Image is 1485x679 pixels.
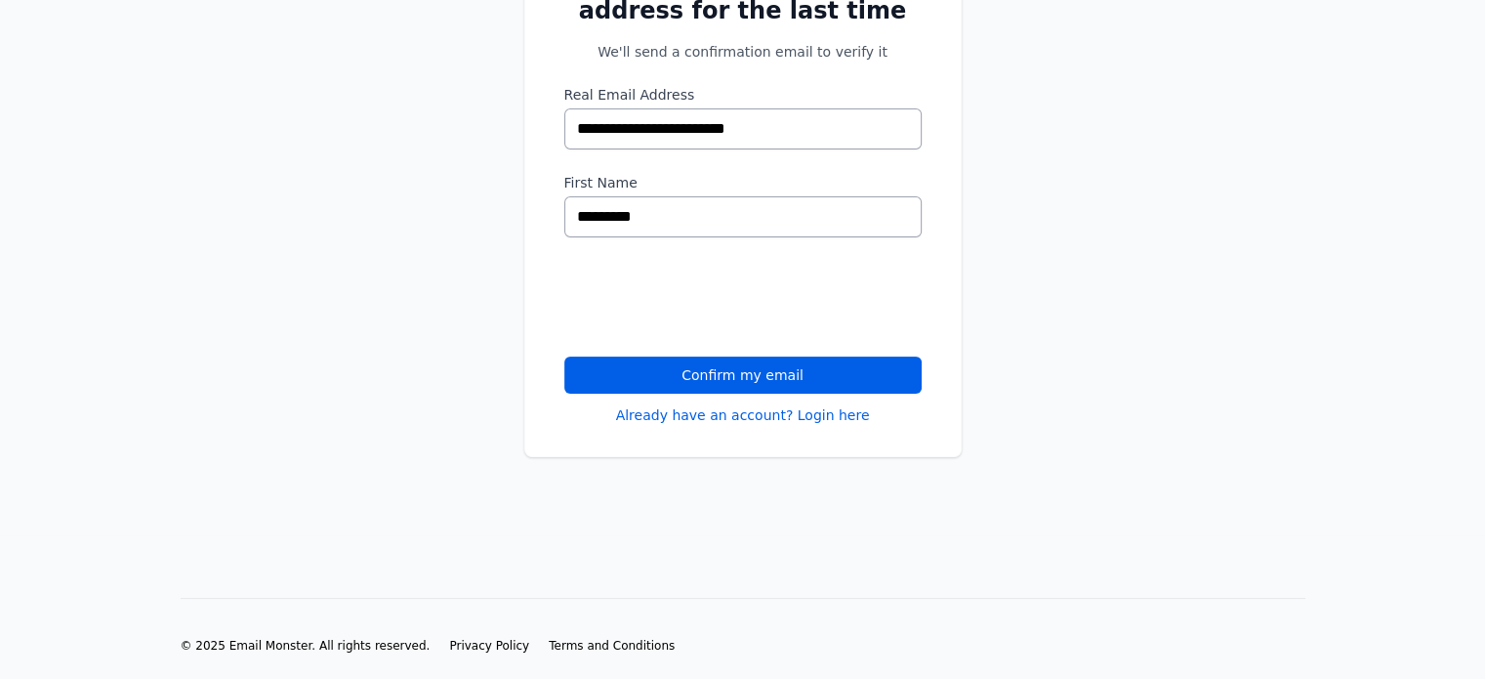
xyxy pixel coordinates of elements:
[564,357,922,394] button: Confirm my email
[449,638,529,654] a: Privacy Policy
[616,405,870,425] a: Already have an account? Login here
[449,639,529,653] span: Privacy Policy
[549,638,675,654] a: Terms and Conditions
[564,42,922,62] p: We'll send a confirmation email to verify it
[564,261,861,337] iframe: reCAPTCHA
[549,639,675,653] span: Terms and Conditions
[564,85,922,105] label: Real Email Address
[564,173,922,192] label: First Name
[181,638,431,654] li: © 2025 Email Monster. All rights reserved.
